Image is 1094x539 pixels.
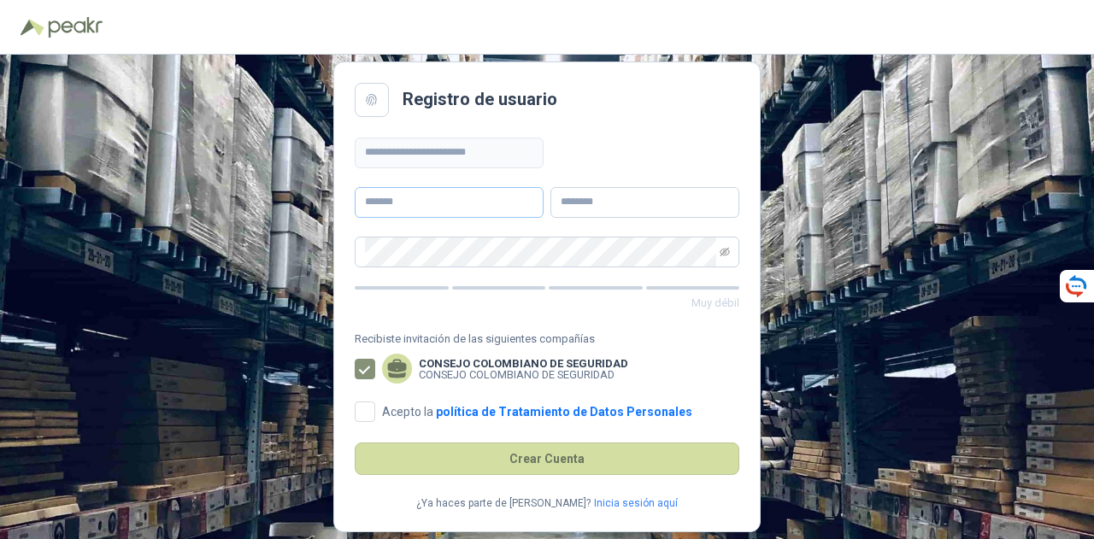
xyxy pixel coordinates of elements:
p: CONSEJO COLOMBIANO DE SEGURIDAD [419,369,628,380]
h2: Registro de usuario [403,86,557,113]
span: Acepto la [375,406,699,418]
p: ¿Ya haces parte de [PERSON_NAME]? [416,495,591,512]
p: Muy débil [355,295,739,312]
a: Inicia sesión aquí [594,495,678,512]
b: CONSEJO COLOMBIANO DE SEGURIDAD [419,358,628,369]
a: política de Tratamiento de Datos Personales [436,405,692,419]
span: eye-invisible [720,247,730,257]
span: Recibiste invitación de las siguientes compañías [355,331,739,348]
button: Crear Cuenta [355,442,739,475]
img: Logo [21,19,44,36]
img: Peakr [48,17,103,38]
